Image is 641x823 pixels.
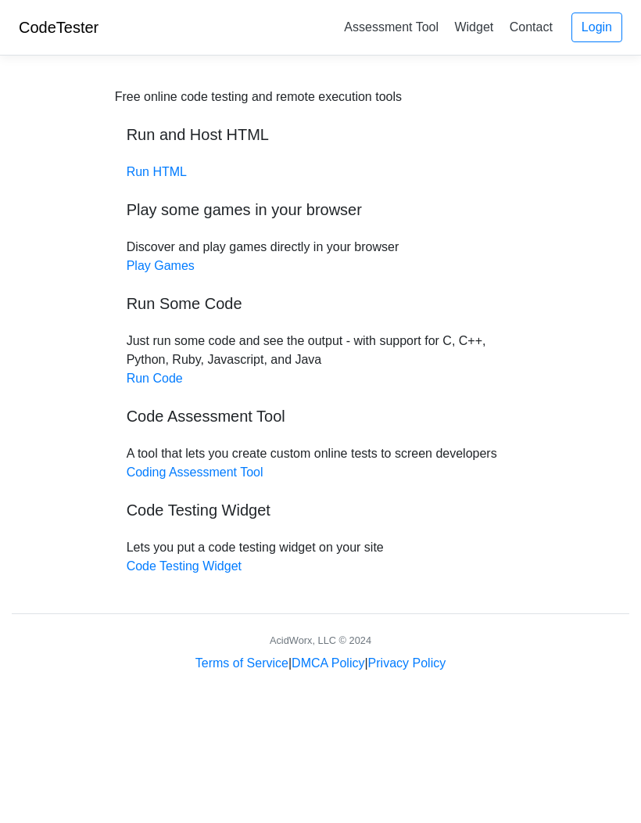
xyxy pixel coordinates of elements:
div: Free online code testing and remote execution tools [115,88,402,106]
a: CodeTester [19,19,98,36]
a: Terms of Service [195,656,288,670]
a: Run Code [127,372,183,385]
div: | | [195,654,446,673]
a: DMCA Policy [292,656,364,670]
a: Code Testing Widget [127,559,242,573]
a: Play Games [127,259,195,272]
a: Login [571,13,622,42]
div: AcidWorx, LLC © 2024 [270,633,371,648]
h5: Code Testing Widget [127,501,515,519]
a: Privacy Policy [368,656,446,670]
a: Coding Assessment Tool [127,465,263,479]
h5: Run and Host HTML [127,125,515,144]
a: Contact [503,14,559,40]
a: Run HTML [127,165,187,178]
h5: Play some games in your browser [127,200,515,219]
a: Widget [448,14,500,40]
a: Assessment Tool [338,14,445,40]
div: Discover and play games directly in your browser Just run some code and see the output - with sup... [115,88,527,576]
h5: Code Assessment Tool [127,407,515,426]
h5: Run Some Code [127,294,515,313]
